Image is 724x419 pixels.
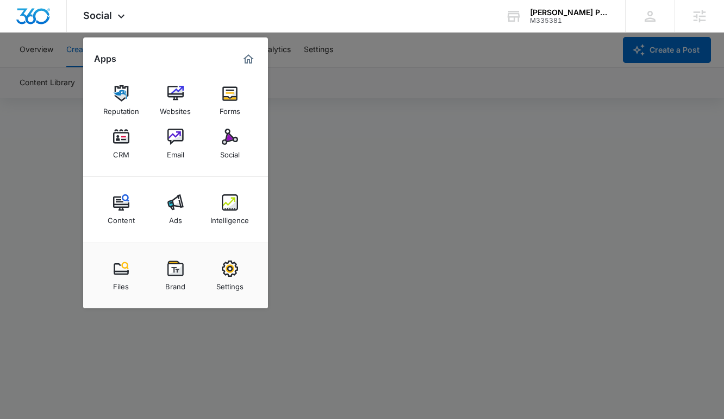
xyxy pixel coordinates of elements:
[94,54,116,64] h2: Apps
[165,277,185,291] div: Brand
[155,80,196,121] a: Websites
[209,80,251,121] a: Forms
[160,101,191,116] div: Websites
[83,10,112,21] span: Social
[220,101,240,116] div: Forms
[530,17,609,24] div: account id
[101,123,142,164] a: CRM
[209,255,251,296] a: Settings
[220,145,240,159] div: Social
[103,101,139,116] div: Reputation
[155,189,196,230] a: Ads
[530,8,609,17] div: account name
[209,189,251,230] a: Intelligence
[155,255,196,296] a: Brand
[209,123,251,164] a: Social
[167,145,184,159] div: Email
[101,80,142,121] a: Reputation
[101,255,142,296] a: Files
[108,211,135,225] div: Content
[240,50,257,68] a: Marketing 360® Dashboard
[169,211,182,225] div: Ads
[155,123,196,164] a: Email
[210,211,249,225] div: Intelligence
[113,145,129,159] div: CRM
[101,189,142,230] a: Content
[216,277,244,291] div: Settings
[113,277,129,291] div: Files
